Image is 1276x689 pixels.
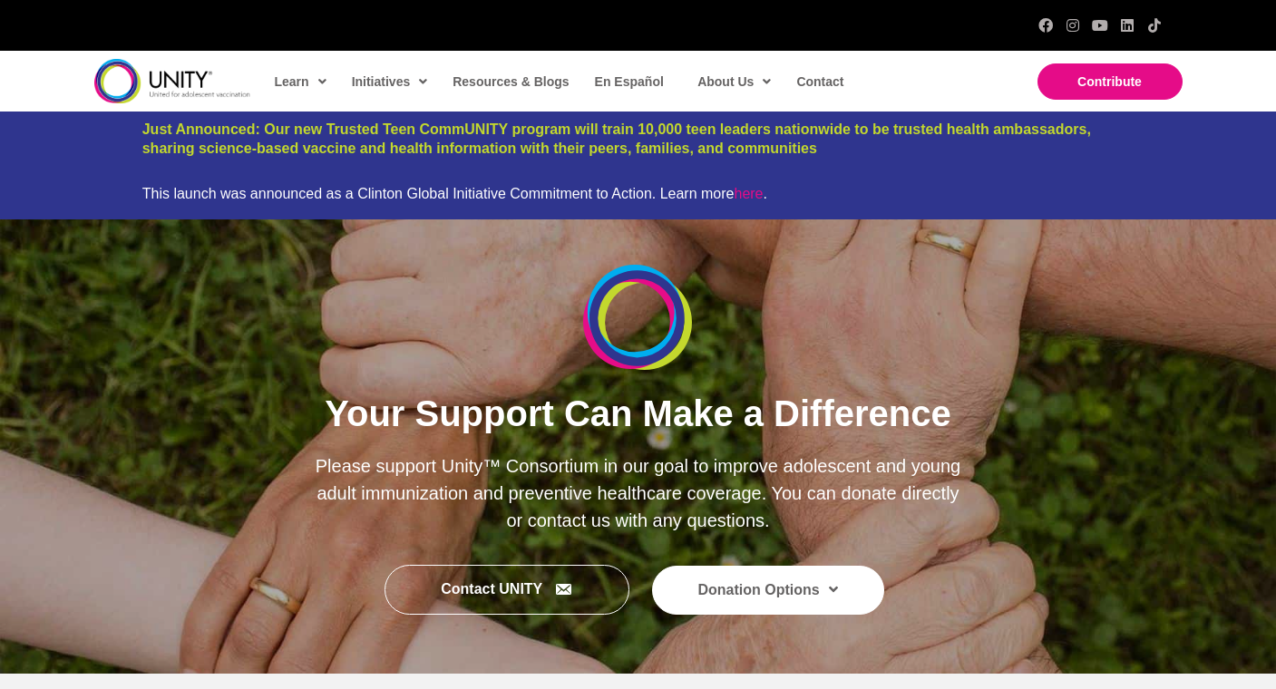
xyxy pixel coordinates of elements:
span: Your Support Can Make a Difference [325,393,951,433]
a: LinkedIn [1120,18,1135,33]
a: TikTok [1147,18,1162,33]
a: Contact [787,61,851,102]
span: Learn [275,68,326,95]
a: YouTube [1093,18,1107,33]
a: About Us [688,61,778,102]
span: About Us [697,68,771,95]
span: Contact UNITY [441,582,542,597]
a: Facebook [1038,18,1053,33]
a: Resources & Blogs [443,61,576,102]
span: Contribute [1077,74,1142,89]
p: Please support Unity™ Consortium in our goal to improve adolescent and young adult immunization a... [315,452,961,534]
img: unity-logo-dark [94,59,250,103]
span: En Español [595,74,664,89]
span: Contact [796,74,843,89]
a: Instagram [1066,18,1080,33]
a: Just Announced: Our new Trusted Teen CommUNITY program will train 10,000 teen leaders nationwide ... [142,121,1091,156]
a: Contact UNITY [385,565,629,615]
a: here [734,186,763,201]
span: Donation Options [698,577,838,604]
a: Contribute [1037,63,1183,100]
a: En Español [586,61,671,102]
span: Initiatives [352,68,428,95]
span: Resources & Blogs [453,74,569,89]
div: This launch was announced as a Clinton Global Initiative Commitment to Action. Learn more . [142,185,1135,202]
img: UnityIcon-new [583,265,692,370]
